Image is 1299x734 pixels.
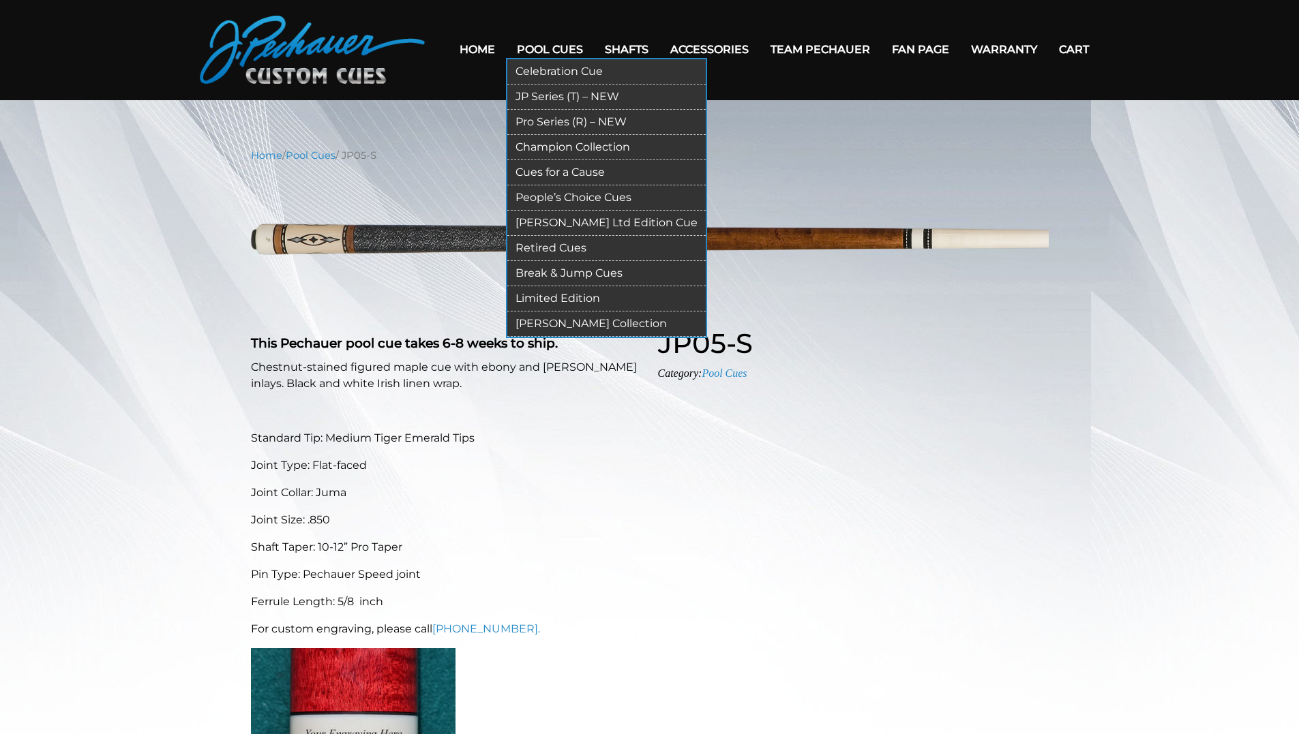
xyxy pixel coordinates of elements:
[251,148,1049,163] nav: Breadcrumb
[507,261,706,286] a: Break & Jump Cues
[507,85,706,110] a: JP Series (T) – NEW
[1048,32,1100,67] a: Cart
[507,311,706,337] a: [PERSON_NAME] Collection
[881,32,960,67] a: Fan Page
[251,594,642,610] p: Ferrule Length: 5/8 inch
[251,359,642,392] p: Chestnut-stained figured maple cue with ebony and [PERSON_NAME] inlays. Black and white Irish lin...
[507,286,706,311] a: Limited Edition
[960,32,1048,67] a: Warranty
[251,149,282,162] a: Home
[760,32,881,67] a: Team Pechauer
[251,335,558,351] strong: This Pechauer pool cue takes 6-8 weeks to ship.
[658,367,747,379] span: Category:
[702,367,747,379] a: Pool Cues
[251,539,642,555] p: Shaft Taper: 10-12” Pro Taper
[507,160,706,185] a: Cues for a Cause
[507,236,706,261] a: Retired Cues
[286,149,335,162] a: Pool Cues
[251,566,642,583] p: Pin Type: Pechauer Speed joint
[507,135,706,160] a: Champion Collection
[251,621,642,637] p: For custom engraving, please call
[251,430,642,446] p: Standard Tip: Medium Tiger Emerald Tips
[506,32,594,67] a: Pool Cues
[251,457,642,474] p: Joint Type: Flat-faced
[507,110,706,135] a: Pro Series (R) – NEW
[507,211,706,236] a: [PERSON_NAME] Ltd Edition Cue
[658,327,1049,360] h1: JP05-S
[507,185,706,211] a: People’s Choice Cues
[449,32,506,67] a: Home
[251,485,642,501] p: Joint Collar: Juma
[432,622,540,635] a: [PHONE_NUMBER].
[507,59,706,85] a: Celebration Cue
[594,32,659,67] a: Shafts
[251,512,642,528] p: Joint Size: .850
[659,32,760,67] a: Accessories
[200,16,425,84] img: Pechauer Custom Cues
